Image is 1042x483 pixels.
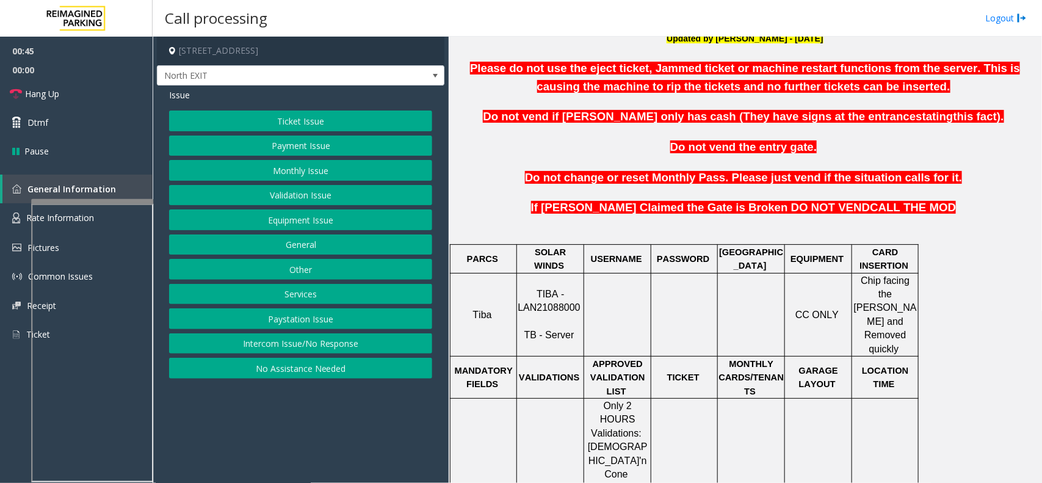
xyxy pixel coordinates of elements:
span: MANDATORY FIELDS [455,366,513,389]
span: LOCATION TIME [862,366,909,389]
span: If [PERSON_NAME] Claimed the Gate is Broken DO NOT VEND [531,201,870,214]
span: Do not vend the entry gate. [670,140,817,153]
span: MONTHLY CARDS/TENANTS [718,359,784,396]
button: No Assistance Needed [169,358,432,379]
span: ). [997,110,1004,123]
span: EQUIPMENT [791,254,844,264]
a: General Information [2,175,153,203]
b: Please do not use the eject ticket, Jammed ticket or machine restart functions from the server. T... [470,62,1020,93]
button: Intercom Issue/No Response [169,333,432,354]
span: GARAGE LAYOUT [799,366,838,389]
button: Monthly Issue [169,160,432,181]
span: PARCS [467,254,498,264]
span: USERNAME [591,254,642,264]
span: PASSWORD [657,254,709,264]
span: this fact [953,110,997,123]
span: [GEOGRAPHIC_DATA] [719,247,783,271]
img: 'icon' [12,184,21,194]
span: Ticket [26,329,50,340]
button: Equipment Issue [169,209,432,230]
button: Ticket Issue [169,111,432,131]
a: Logout [985,12,1027,24]
font: Updated by [PERSON_NAME] - [DATE] [667,34,823,43]
span: SOLAR WINDS [534,247,566,271]
h4: [STREET_ADDRESS] [157,37,444,65]
button: General [169,234,432,255]
button: Validation Issue [169,185,432,206]
span: APPROVED VALIDATION LIST [590,359,645,396]
span: Do not vend if [PERSON_NAME] only has cash (They have signs at the entrance [483,110,916,123]
img: 'icon' [12,244,21,252]
h3: Call processing [159,3,273,33]
span: Dtmf [27,116,48,129]
span: General Information [27,183,116,195]
img: logout [1017,12,1027,24]
span: CC ONLY [795,310,839,320]
img: 'icon' [12,302,21,310]
span: North EXIT [157,66,386,85]
button: Payment Issue [169,136,432,156]
span: Chip facing the [PERSON_NAME] and Removed quickly [854,275,917,354]
span: Rate Information [26,212,94,223]
span: [DEMOGRAPHIC_DATA]'n Cone [588,441,648,479]
span: Do not change or reset Monthly Pass. Please just vend if the situation calls for it. [525,171,962,184]
span: Only 2 HOURS Validations: [591,401,642,438]
span: VALIDATIONS [519,372,579,382]
span: TIBA - LAN21088000 [518,289,580,313]
img: 'icon' [12,329,20,340]
button: Paystation Issue [169,308,432,329]
img: 'icon' [12,212,20,223]
button: Other [169,259,432,280]
span: Tiba [473,310,492,320]
span: CARD INSERTION [859,247,908,271]
span: Pause [24,145,49,158]
span: stating [916,110,953,123]
span: Issue [169,89,190,101]
span: Hang Up [25,87,59,100]
span: Pictures [27,242,59,253]
span: TICKET [667,372,700,382]
span: Receipt [27,300,56,311]
img: 'icon' [12,272,22,281]
span: Common Issues [28,271,93,282]
span: CALL THE MOD [870,201,956,214]
span: TB - Server [524,330,574,340]
button: Services [169,284,432,305]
